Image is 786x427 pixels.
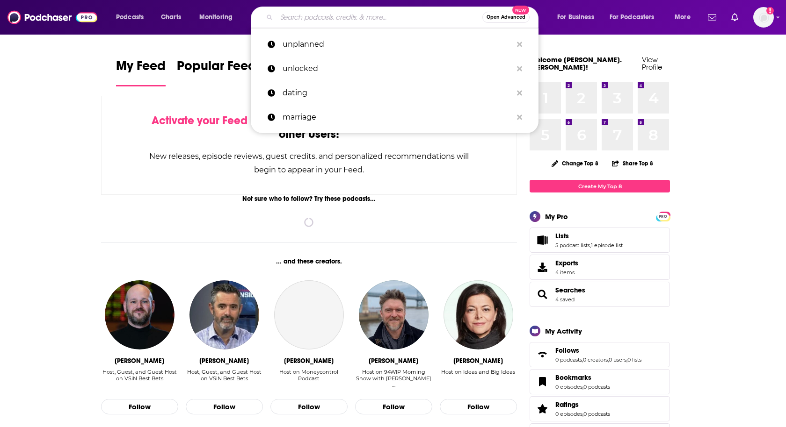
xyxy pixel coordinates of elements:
[186,369,263,389] div: Host, Guest, and Guest Host on VSiN Best Bets
[530,228,670,253] span: Lists
[533,261,552,274] span: Exports
[444,280,513,349] img: Nahlah Ayed
[251,81,539,105] a: dating
[270,369,348,389] div: Host on Moneycontrol Podcast
[115,357,164,365] div: Wes Reynolds
[753,7,774,28] button: Show profile menu
[369,357,418,365] div: Jon Ritchie
[251,105,539,129] a: marriage
[101,257,517,265] div: ... and these creators.
[555,400,579,409] span: Ratings
[591,242,623,249] a: 1 episode list
[766,7,774,14] svg: Add a profile image
[199,11,233,24] span: Monitoring
[555,356,582,363] a: 0 podcasts
[582,356,583,363] span: ,
[530,396,670,421] span: Ratings
[555,373,591,382] span: Bookmarks
[533,375,552,388] a: Bookmarks
[642,55,662,71] a: View Profile
[555,373,610,382] a: Bookmarks
[270,369,348,382] div: Host on Moneycontrol Podcast
[277,10,482,25] input: Search podcasts, credits, & more...
[530,369,670,394] span: Bookmarks
[116,58,166,86] a: My Feed
[704,9,720,25] a: Show notifications dropdown
[555,411,582,417] a: 0 episodes
[148,149,470,177] div: New releases, episode reviews, guest credits, and personalized recommendations will begin to appe...
[251,57,539,81] a: unlocked
[627,356,641,363] a: 0 lists
[530,342,670,367] span: Follows
[582,384,583,390] span: ,
[753,7,774,28] img: User Profile
[284,357,334,365] div: Karunya Rao
[105,280,174,349] img: Wes Reynolds
[359,280,428,349] img: Jon Ritchie
[193,10,245,25] button: open menu
[251,32,539,57] a: unplanned
[101,369,178,382] div: Host, Guest, and Guest Host on VSiN Best Bets
[109,10,156,25] button: open menu
[555,296,575,303] a: 4 saved
[355,369,432,388] div: Host on 94WIP Morning Show with [PERSON_NAME] …
[453,357,503,365] div: Nahlah Ayed
[116,58,166,79] span: My Feed
[555,259,578,267] span: Exports
[533,288,552,301] a: Searches
[551,10,606,25] button: open menu
[7,8,97,26] img: Podchaser - Follow, Share and Rate Podcasts
[199,357,249,365] div: Dave Ross
[626,356,627,363] span: ,
[530,255,670,280] a: Exports
[186,399,263,415] button: Follow
[555,269,578,276] span: 4 items
[533,234,552,247] a: Lists
[555,346,641,355] a: Follows
[555,346,579,355] span: Follows
[152,114,247,128] span: Activate your Feed
[530,55,622,71] a: Welcome [PERSON_NAME].[PERSON_NAME]!
[590,242,591,249] span: ,
[530,180,670,192] a: Create My Top 8
[101,369,178,389] div: Host, Guest, and Guest Host on VSiN Best Bets
[583,356,608,363] a: 0 creators
[555,232,623,240] a: Lists
[148,114,470,141] div: by following Podcasts, Creators, Lists, and other Users!
[274,280,343,349] a: Karunya Rao
[189,280,259,349] img: Dave Ross
[260,7,547,28] div: Search podcasts, credits, & more...
[512,6,529,14] span: New
[533,348,552,361] a: Follows
[441,369,515,389] div: Host on Ideas and Big Ideas
[583,384,610,390] a: 0 podcasts
[177,58,256,79] span: Popular Feed
[582,411,583,417] span: ,
[728,9,742,25] a: Show notifications dropdown
[555,242,590,249] a: 5 podcast lists
[487,15,525,20] span: Open Advanced
[545,327,582,335] div: My Activity
[530,282,670,307] span: Searches
[101,399,178,415] button: Follow
[555,286,585,294] span: Searches
[611,154,654,172] button: Share Top 8
[161,11,181,24] span: Charts
[101,195,517,203] div: Not sure who to follow? Try these podcasts...
[609,356,626,363] a: 0 users
[440,399,517,415] button: Follow
[533,402,552,415] a: Ratings
[546,157,604,169] button: Change Top 8
[482,12,530,23] button: Open AdvancedNew
[675,11,691,24] span: More
[583,411,610,417] a: 0 podcasts
[610,11,655,24] span: For Podcasters
[668,10,702,25] button: open menu
[657,213,669,220] a: PRO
